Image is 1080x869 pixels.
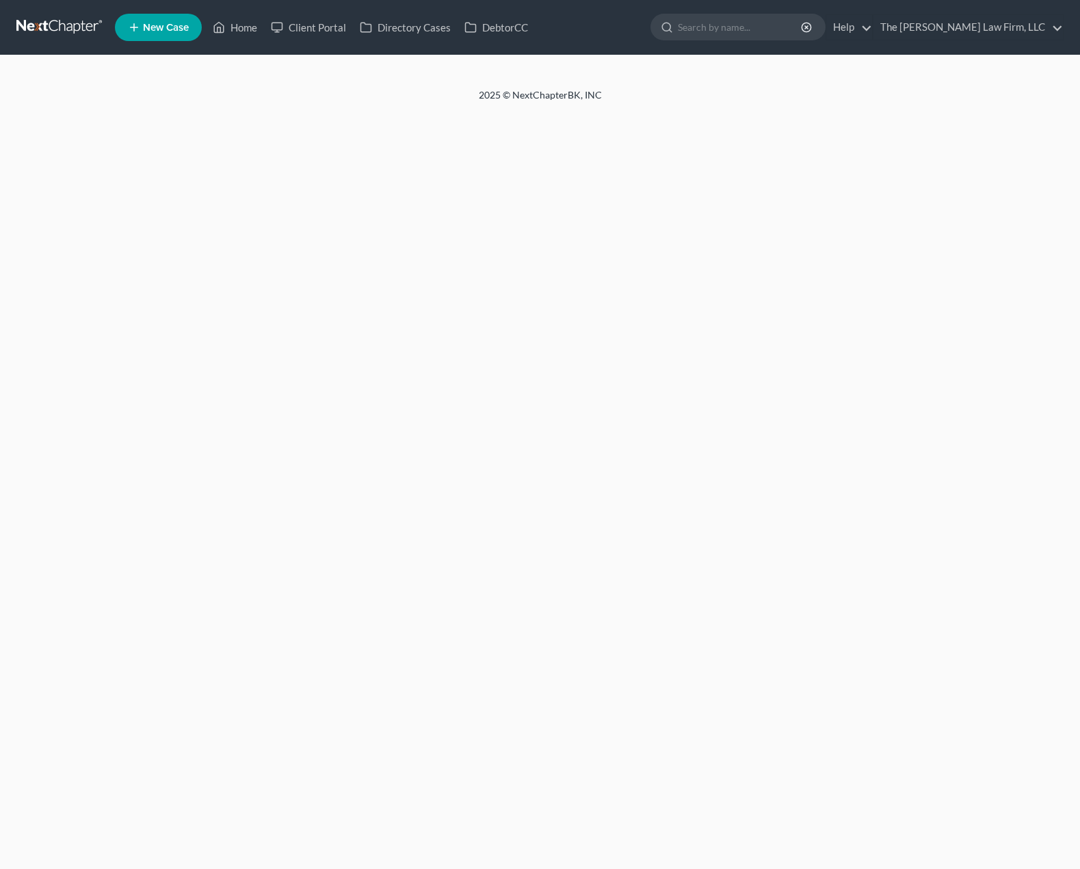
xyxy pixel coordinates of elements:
a: Client Portal [264,15,353,40]
a: DebtorCC [458,15,535,40]
a: The [PERSON_NAME] Law Firm, LLC [873,15,1063,40]
span: New Case [143,23,189,33]
a: Home [206,15,264,40]
a: Directory Cases [353,15,458,40]
input: Search by name... [678,14,803,40]
a: Help [826,15,872,40]
div: 2025 © NextChapterBK, INC [150,88,930,113]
